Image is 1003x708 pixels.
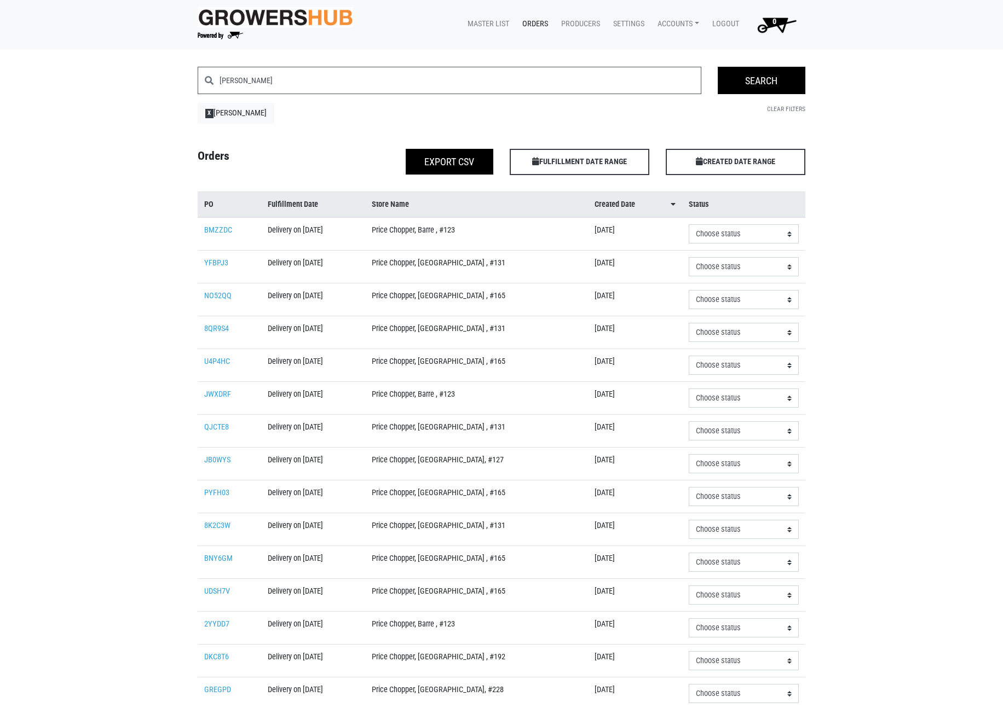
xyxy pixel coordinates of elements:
a: Accounts [649,14,704,34]
td: Price Chopper, [GEOGRAPHIC_DATA] , #165 [365,480,589,513]
td: Price Chopper, [GEOGRAPHIC_DATA], #127 [365,448,589,480]
a: Status [689,199,799,211]
td: Delivery on [DATE] [261,283,365,316]
span: X [205,109,214,118]
td: [DATE] [588,546,682,579]
a: UDSH7V [204,587,230,596]
a: X[PERSON_NAME] [198,103,274,124]
a: Master List [459,14,514,34]
td: Delivery on [DATE] [261,382,365,415]
span: Status [689,199,709,211]
td: [DATE] [588,612,682,645]
td: [DATE] [588,382,682,415]
td: Price Chopper, [GEOGRAPHIC_DATA] , #131 [365,251,589,283]
a: Logout [704,14,743,34]
a: Clear Filters [767,105,805,113]
td: Price Chopper, [GEOGRAPHIC_DATA] , #165 [365,579,589,612]
td: [DATE] [588,217,682,251]
td: Price Chopper, [GEOGRAPHIC_DATA] , #131 [365,513,589,546]
a: 8K2C3W [204,521,230,530]
td: [DATE] [588,316,682,349]
a: NO52QQ [204,291,232,300]
td: [DATE] [588,415,682,448]
a: JWXDRF [204,390,231,399]
input: Search [718,67,805,94]
a: PO [204,199,255,211]
td: Price Chopper, Barre , #123 [365,382,589,415]
span: 0 [773,17,776,26]
td: [DATE] [588,513,682,546]
td: [DATE] [588,283,682,316]
td: Delivery on [DATE] [261,349,365,382]
span: Created Date [595,199,635,211]
td: Price Chopper, [GEOGRAPHIC_DATA] , #165 [365,546,589,579]
td: Delivery on [DATE] [261,645,365,677]
td: Delivery on [DATE] [261,546,365,579]
a: QJCTE8 [204,422,229,432]
span: PO [204,199,214,211]
a: Fulfillment Date [268,199,359,211]
td: [DATE] [588,448,682,480]
h4: Orders [189,149,345,171]
td: Price Chopper, [GEOGRAPHIC_DATA] , #131 [365,316,589,349]
a: Orders [514,14,552,34]
td: Price Chopper, [GEOGRAPHIC_DATA] , #165 [365,349,589,382]
span: Fulfillment Date [268,199,318,211]
td: Price Chopper, Barre , #123 [365,612,589,645]
a: JB0WYS [204,455,230,465]
a: YFBPJ3 [204,258,228,268]
td: Delivery on [DATE] [261,415,365,448]
td: Price Chopper, [GEOGRAPHIC_DATA] , #165 [365,283,589,316]
td: Delivery on [DATE] [261,448,365,480]
a: GREGPD [204,685,231,694]
img: Powered by Big Wheelbarrow [198,32,243,39]
img: original-fc7597fdc6adbb9d0e2ae620e786d1a2.jpg [198,7,353,27]
a: U4P4HC [204,357,230,366]
span: Store Name [372,199,409,211]
td: [DATE] [588,645,682,677]
span: FULFILLMENT DATE RANGE [510,149,649,175]
a: Settings [604,14,649,34]
a: Producers [552,14,604,34]
a: 8QR9S4 [204,324,229,333]
td: [DATE] [588,579,682,612]
td: Price Chopper, [GEOGRAPHIC_DATA] , #192 [365,645,589,677]
a: Store Name [372,199,582,211]
td: Delivery on [DATE] [261,251,365,283]
td: Delivery on [DATE] [261,612,365,645]
td: [DATE] [588,251,682,283]
td: Delivery on [DATE] [261,217,365,251]
a: 2YYDD7 [204,619,229,629]
td: Price Chopper, Barre , #123 [365,217,589,251]
a: DKC8T6 [204,652,229,661]
a: PYFH03 [204,488,229,497]
td: Price Chopper, [GEOGRAPHIC_DATA] , #131 [365,415,589,448]
td: Delivery on [DATE] [261,480,365,513]
button: Export CSV [406,149,493,175]
td: Delivery on [DATE] [261,316,365,349]
td: [DATE] [588,480,682,513]
span: CREATED DATE RANGE [666,149,805,175]
a: Created Date [595,199,676,211]
td: Delivery on [DATE] [261,513,365,546]
input: Search by P.O., Order Date, Fulfillment Date, or Buyer [220,67,701,94]
a: BMZZDC [204,225,232,235]
td: [DATE] [588,349,682,382]
a: 0 [743,14,805,36]
img: Cart [752,14,801,36]
td: Delivery on [DATE] [261,579,365,612]
a: BNY6GM [204,554,233,563]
